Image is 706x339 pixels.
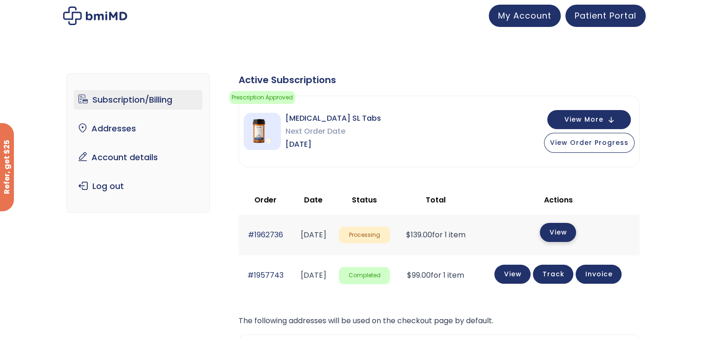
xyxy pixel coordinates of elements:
span: 99.00 [407,270,431,280]
a: Addresses [74,119,202,138]
a: View [540,223,576,242]
a: #1957743 [247,270,284,280]
div: Active Subscriptions [239,73,640,86]
span: 139.00 [406,229,432,240]
a: View [494,265,531,284]
span: View Order Progress [550,138,628,147]
a: Account details [74,148,202,167]
span: Prescription Approved [229,91,295,104]
time: [DATE] [301,229,326,240]
span: Total [426,195,446,205]
a: Track [533,265,573,284]
a: Subscription/Billing [74,90,202,110]
span: Next Order Date [285,125,381,138]
span: $ [407,270,412,280]
td: for 1 item [395,215,477,255]
span: Order [254,195,277,205]
a: My Account [489,5,561,27]
button: View Order Progress [544,133,635,153]
span: Processing [339,227,390,244]
a: #1962736 [248,229,283,240]
span: Patient Portal [575,10,636,21]
img: My account [63,7,127,25]
time: [DATE] [301,270,326,280]
span: [MEDICAL_DATA] SL Tabs [285,112,381,125]
a: Invoice [576,265,622,284]
p: The following addresses will be used on the checkout page by default. [239,314,640,327]
span: My Account [498,10,551,21]
nav: Account pages [66,73,210,213]
a: Patient Portal [565,5,646,27]
td: for 1 item [395,255,477,296]
span: Status [352,195,377,205]
span: View More [564,117,603,123]
span: Date [304,195,323,205]
span: $ [406,229,411,240]
span: Actions [544,195,572,205]
span: Completed [339,267,390,284]
button: View More [547,110,631,129]
a: Log out [74,176,202,196]
span: [DATE] [285,138,381,151]
img: Sermorelin SL Tabs [244,113,281,150]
